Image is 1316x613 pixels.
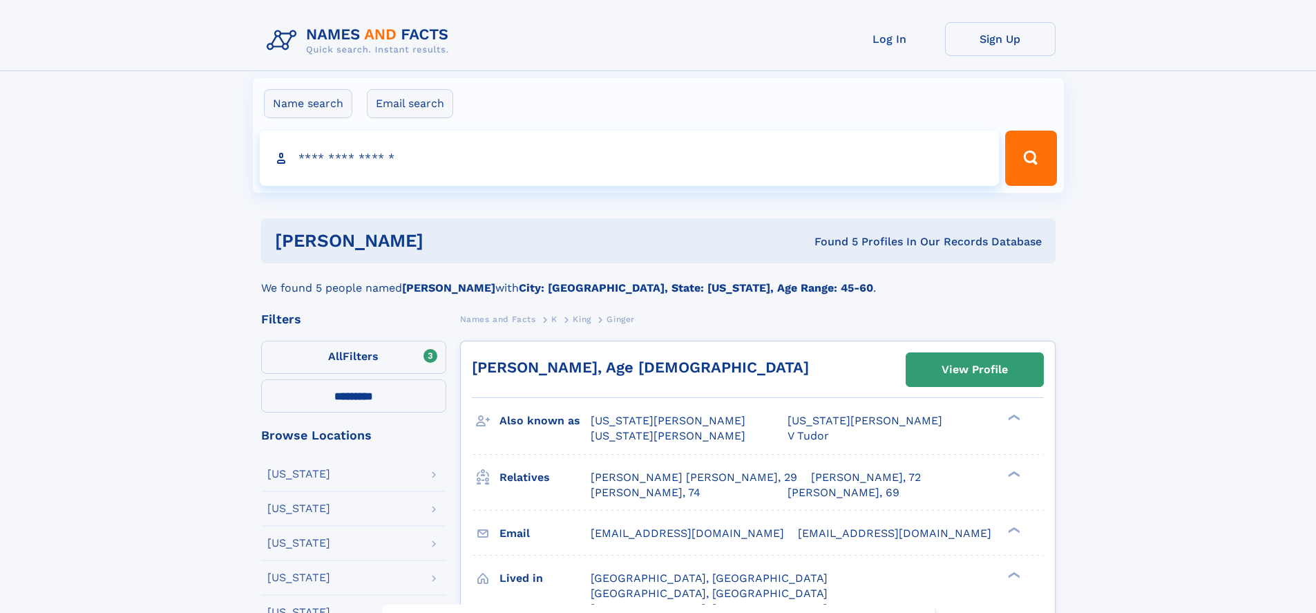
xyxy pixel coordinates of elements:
[499,522,591,545] h3: Email
[264,89,352,118] label: Name search
[573,310,591,328] a: King
[275,232,619,249] h1: [PERSON_NAME]
[260,131,1000,186] input: search input
[591,527,784,540] span: [EMAIL_ADDRESS][DOMAIN_NAME]
[261,22,460,59] img: Logo Names and Facts
[1004,469,1021,478] div: ❯
[1004,570,1021,579] div: ❯
[402,281,495,294] b: [PERSON_NAME]
[267,538,330,549] div: [US_STATE]
[591,572,828,585] span: [GEOGRAPHIC_DATA], [GEOGRAPHIC_DATA]
[591,485,700,500] a: [PERSON_NAME], 74
[607,314,635,324] span: Ginger
[1004,525,1021,534] div: ❯
[1004,413,1021,422] div: ❯
[328,350,343,363] span: All
[906,353,1043,386] a: View Profile
[835,22,945,56] a: Log In
[551,314,557,324] span: K
[499,409,591,433] h3: Also known as
[798,527,991,540] span: [EMAIL_ADDRESS][DOMAIN_NAME]
[788,414,942,427] span: [US_STATE][PERSON_NAME]
[261,429,446,442] div: Browse Locations
[267,503,330,514] div: [US_STATE]
[942,354,1008,386] div: View Profile
[519,281,873,294] b: City: [GEOGRAPHIC_DATA], State: [US_STATE], Age Range: 45-60
[573,314,591,324] span: King
[499,567,591,590] h3: Lived in
[788,429,829,442] span: V Tudor
[811,470,921,485] a: [PERSON_NAME], 72
[591,470,797,485] a: [PERSON_NAME] [PERSON_NAME], 29
[367,89,453,118] label: Email search
[591,414,745,427] span: [US_STATE][PERSON_NAME]
[499,466,591,489] h3: Relatives
[261,313,446,326] div: Filters
[551,310,557,328] a: K
[945,22,1056,56] a: Sign Up
[591,429,745,442] span: [US_STATE][PERSON_NAME]
[261,263,1056,296] div: We found 5 people named with .
[261,341,446,374] label: Filters
[788,485,899,500] a: [PERSON_NAME], 69
[472,359,809,376] a: [PERSON_NAME], Age [DEMOGRAPHIC_DATA]
[619,234,1042,249] div: Found 5 Profiles In Our Records Database
[267,572,330,583] div: [US_STATE]
[267,469,330,480] div: [US_STATE]
[1005,131,1056,186] button: Search Button
[591,587,828,600] span: [GEOGRAPHIC_DATA], [GEOGRAPHIC_DATA]
[460,310,536,328] a: Names and Facts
